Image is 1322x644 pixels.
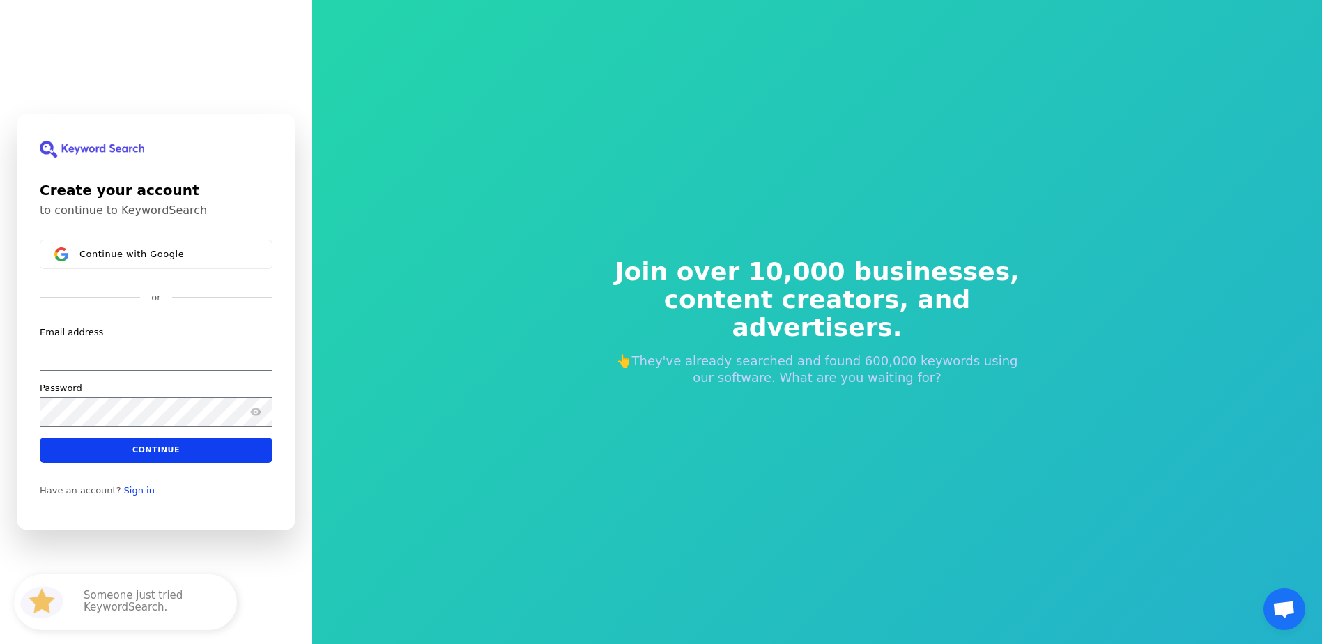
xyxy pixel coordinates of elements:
[247,404,264,420] button: Show password
[124,485,155,496] a: Sign in
[40,485,121,496] span: Have an account?
[606,258,1029,286] span: Join over 10,000 businesses,
[606,353,1029,386] p: 👆They've already searched and found 600,000 keywords using our software. What are you waiting for?
[40,382,82,394] label: Password
[40,204,272,217] p: to continue to KeywordSearch
[17,577,67,627] img: HubSpot
[606,286,1029,342] span: content creators, and advertisers.
[151,291,160,304] p: or
[40,240,272,269] button: Sign in with GoogleContinue with Google
[40,141,144,158] img: KeywordSearch
[54,247,68,261] img: Sign in with Google
[40,180,272,201] h1: Create your account
[84,590,223,615] p: Someone just tried KeywordSearch.
[1263,588,1305,630] a: Open chat
[40,438,272,463] button: Continue
[40,326,103,339] label: Email address
[79,249,184,260] span: Continue with Google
